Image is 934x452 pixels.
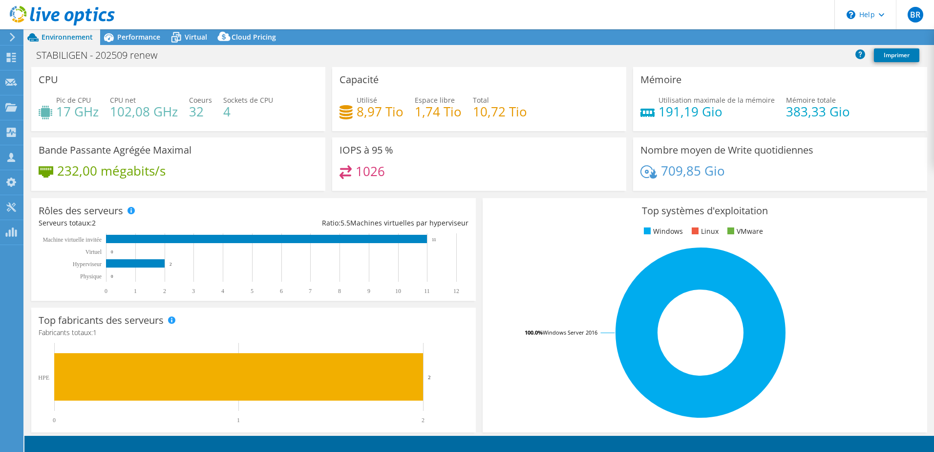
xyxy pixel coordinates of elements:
[170,262,172,267] text: 2
[110,106,178,117] h4: 102,08 GHz
[432,237,436,242] text: 11
[340,74,379,85] h3: Capacité
[56,106,99,117] h4: 17 GHz
[490,205,920,216] h3: Top systèmes d'exploitation
[340,145,393,156] h3: IOPS à 95 %
[110,95,136,105] span: CPU net
[395,288,401,294] text: 10
[56,95,91,105] span: Pic de CPU
[525,329,543,336] tspan: 100.0%
[237,417,240,424] text: 1
[53,417,56,424] text: 0
[111,249,113,254] text: 0
[85,249,102,255] text: Virtuel
[39,327,468,338] h4: Fabricants totaux:
[415,106,462,117] h4: 1,74 Tio
[908,7,923,23] span: BR
[661,165,725,176] h4: 709,85 Gio
[232,32,276,42] span: Cloud Pricing
[340,218,350,227] span: 5.5
[105,288,107,294] text: 0
[192,288,195,294] text: 3
[543,329,597,336] tspan: Windows Server 2016
[221,288,224,294] text: 4
[39,74,58,85] h3: CPU
[39,205,123,216] h3: Rôles des serveurs
[641,226,683,237] li: Windows
[38,374,49,381] text: HPE
[57,165,166,176] h4: 232,00 mégabits/s
[640,74,681,85] h3: Mémoire
[786,95,836,105] span: Mémoire totale
[473,106,527,117] h4: 10,72 Tio
[39,315,164,326] h3: Top fabricants des serveurs
[356,166,385,177] h4: 1026
[92,218,96,227] span: 2
[254,218,468,228] div: Ratio: Machines virtuelles par hyperviseur
[73,261,102,268] text: Hyperviseur
[786,106,850,117] h4: 383,33 Gio
[473,95,489,105] span: Total
[93,328,97,337] span: 1
[689,226,719,237] li: Linux
[725,226,763,237] li: VMware
[117,32,160,42] span: Performance
[134,288,137,294] text: 1
[39,145,191,156] h3: Bande Passante Agrégée Maximal
[42,236,102,243] tspan: Machine virtuelle invitée
[189,106,212,117] h4: 32
[42,32,93,42] span: Environnement
[309,288,312,294] text: 7
[874,48,919,62] a: Imprimer
[32,50,172,61] h1: STABILIGEN - 202509 renew
[658,106,775,117] h4: 191,19 Gio
[189,95,212,105] span: Coeurs
[658,95,775,105] span: Utilisation maximale de la mémoire
[367,288,370,294] text: 9
[163,288,166,294] text: 2
[357,106,403,117] h4: 8,97 Tio
[223,106,273,117] h4: 4
[280,288,283,294] text: 6
[424,288,430,294] text: 11
[357,95,377,105] span: Utilisé
[39,218,254,228] div: Serveurs totaux:
[847,10,855,19] svg: \n
[640,145,813,156] h3: Nombre moyen de Write quotidiennes
[185,32,207,42] span: Virtual
[251,288,254,294] text: 5
[338,288,341,294] text: 8
[422,417,425,424] text: 2
[111,274,113,279] text: 0
[428,374,431,380] text: 2
[223,95,273,105] span: Sockets de CPU
[80,273,102,280] text: Physique
[415,95,455,105] span: Espace libre
[453,288,459,294] text: 12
